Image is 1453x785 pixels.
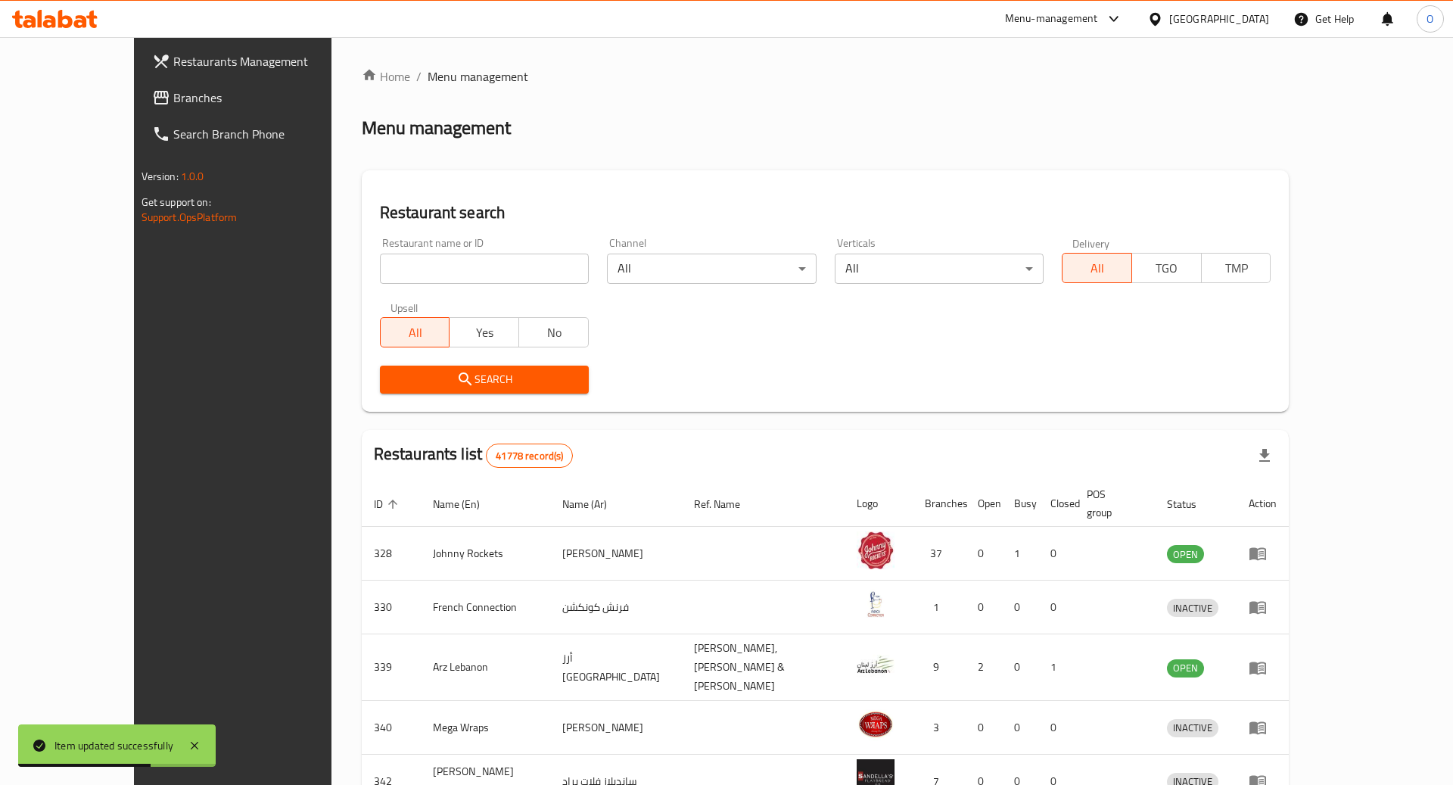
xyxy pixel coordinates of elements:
span: Restaurants Management [173,52,365,70]
img: French Connection [857,585,895,623]
div: OPEN [1167,659,1204,678]
th: Logo [845,481,913,527]
td: فرنش كونكشن [550,581,682,634]
button: All [380,317,450,347]
td: 0 [1002,581,1038,634]
span: 41778 record(s) [487,449,572,463]
td: 0 [1038,701,1075,755]
span: Status [1167,495,1216,513]
input: Search for restaurant name or ID.. [380,254,589,284]
td: 0 [1002,634,1038,701]
img: Arz Lebanon [857,646,895,684]
span: Branches [173,89,365,107]
td: Johnny Rockets [421,527,551,581]
td: 0 [1002,701,1038,755]
td: 339 [362,634,421,701]
span: Name (En) [433,495,499,513]
label: Delivery [1072,238,1110,248]
div: [GEOGRAPHIC_DATA] [1169,11,1269,27]
td: 0 [1038,527,1075,581]
span: OPEN [1167,659,1204,677]
th: Branches [913,481,966,527]
button: Yes [449,317,519,347]
span: INACTIVE [1167,600,1218,617]
th: Closed [1038,481,1075,527]
button: TMP [1201,253,1271,283]
div: INACTIVE [1167,719,1218,737]
td: 2 [966,634,1002,701]
button: TGO [1131,253,1202,283]
span: Search [392,370,577,389]
td: 37 [913,527,966,581]
td: 1 [1002,527,1038,581]
span: All [1069,257,1126,279]
a: Restaurants Management [140,43,377,79]
span: 1.0.0 [181,167,204,186]
td: Arz Lebanon [421,634,551,701]
span: ID [374,495,403,513]
div: All [835,254,1044,284]
span: TMP [1208,257,1265,279]
button: Search [380,366,589,394]
td: Mega Wraps [421,701,551,755]
td: أرز [GEOGRAPHIC_DATA] [550,634,682,701]
div: OPEN [1167,545,1204,563]
div: Item updated successfully [54,737,173,754]
span: Yes [456,322,513,344]
img: Mega Wraps [857,706,895,743]
div: All [607,254,816,284]
th: Open [966,481,1002,527]
td: 0 [966,701,1002,755]
label: Upsell [390,302,418,313]
td: [PERSON_NAME],[PERSON_NAME] & [PERSON_NAME] [682,634,845,701]
h2: Restaurants list [374,443,574,468]
td: 1 [1038,634,1075,701]
th: Busy [1002,481,1038,527]
td: 0 [966,581,1002,634]
span: Name (Ar) [562,495,627,513]
div: Menu [1249,598,1277,616]
h2: Menu management [362,116,511,140]
span: TGO [1138,257,1196,279]
td: French Connection [421,581,551,634]
img: Johnny Rockets [857,531,895,569]
span: Search Branch Phone [173,125,365,143]
td: 328 [362,527,421,581]
span: Get support on: [142,192,211,212]
td: 9 [913,634,966,701]
div: Total records count [486,444,573,468]
td: [PERSON_NAME] [550,527,682,581]
td: 330 [362,581,421,634]
td: 0 [966,527,1002,581]
h2: Restaurant search [380,201,1271,224]
a: Search Branch Phone [140,116,377,152]
th: Action [1237,481,1289,527]
div: Menu [1249,718,1277,737]
div: Menu-management [1005,10,1098,28]
li: / [416,67,422,86]
div: Export file [1246,438,1283,474]
span: All [387,322,444,344]
span: INACTIVE [1167,719,1218,737]
nav: breadcrumb [362,67,1290,86]
a: Branches [140,79,377,116]
span: O [1427,11,1433,27]
span: Ref. Name [694,495,760,513]
button: No [518,317,589,347]
span: OPEN [1167,546,1204,563]
div: Menu [1249,544,1277,562]
div: Menu [1249,659,1277,677]
td: 3 [913,701,966,755]
span: No [525,322,583,344]
span: POS group [1087,485,1137,522]
button: All [1062,253,1132,283]
td: 1 [913,581,966,634]
a: Home [362,67,410,86]
span: Version: [142,167,179,186]
td: 340 [362,701,421,755]
span: Menu management [428,67,528,86]
td: 0 [1038,581,1075,634]
td: [PERSON_NAME] [550,701,682,755]
a: Support.OpsPlatform [142,207,238,227]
